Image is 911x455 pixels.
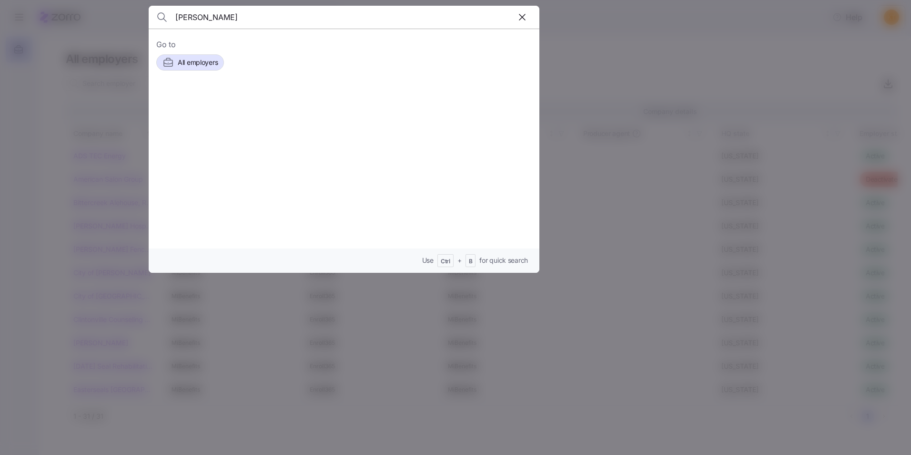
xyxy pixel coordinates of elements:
span: Ctrl [441,258,450,266]
span: Use [422,256,434,265]
span: Go to [156,39,532,51]
span: All employers [178,58,218,67]
span: B [469,258,473,266]
span: + [457,256,462,265]
button: All employers [156,54,224,71]
span: for quick search [479,256,528,265]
